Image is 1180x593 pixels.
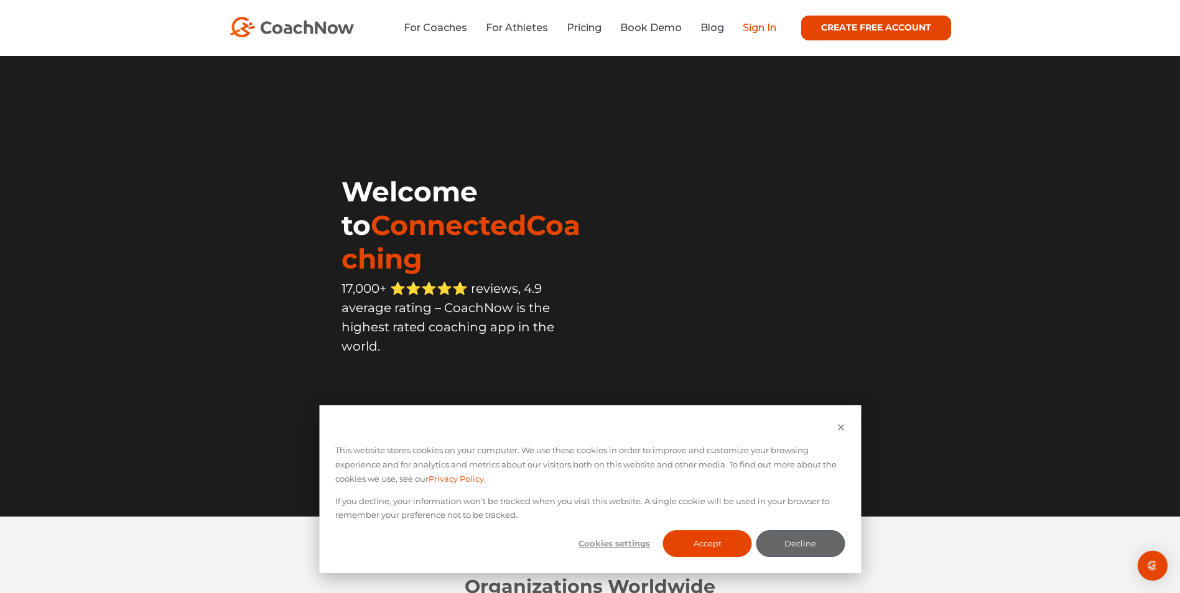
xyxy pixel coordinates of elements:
button: Cookies settings [570,530,659,557]
h1: Welcome to [341,175,590,275]
span: ConnectedCoaching [341,208,580,275]
a: CREATE FREE ACCOUNT [801,16,951,40]
iframe: Embedded CTA [341,383,590,420]
button: Accept [663,530,752,557]
div: Open Intercom Messenger [1138,551,1168,581]
button: Decline [756,530,845,557]
p: This website stores cookies on your computer. We use these cookies in order to improve and custom... [335,443,845,485]
div: Cookie banner [319,405,861,573]
a: For Athletes [486,22,548,34]
a: Sign In [743,22,776,34]
span: 17,000+ ⭐️⭐️⭐️⭐️⭐️ reviews, 4.9 average rating – CoachNow is the highest rated coaching app in th... [341,281,554,354]
a: Pricing [567,22,602,34]
a: Blog [700,22,724,34]
a: Privacy Policy [429,472,484,486]
button: Dismiss cookie banner [837,421,845,436]
img: CoachNow Logo [230,17,354,37]
p: If you decline, your information won’t be tracked when you visit this website. A single cookie wi... [335,494,845,523]
a: Book Demo [620,22,682,34]
a: For Coaches [404,22,467,34]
